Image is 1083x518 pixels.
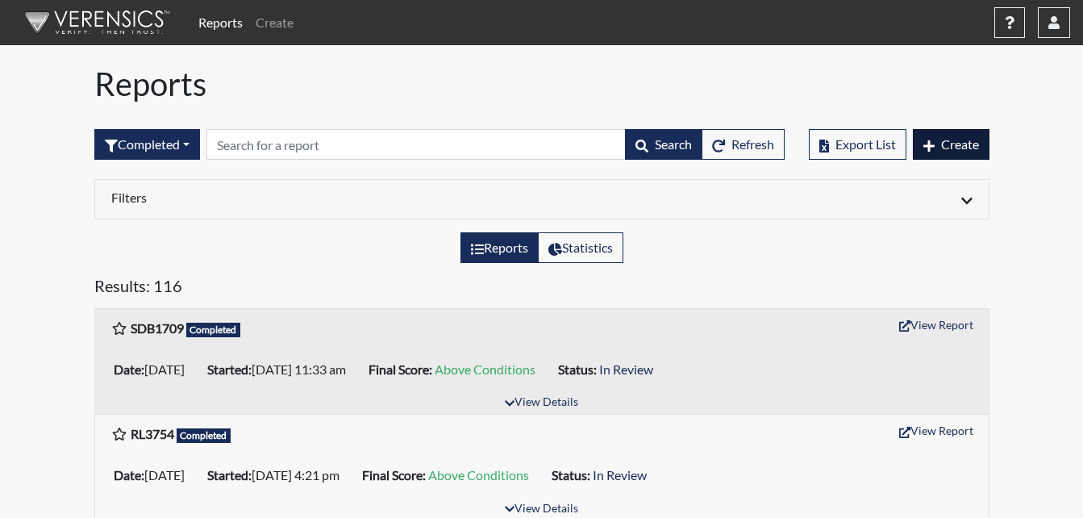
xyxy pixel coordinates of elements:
button: Export List [809,129,906,160]
button: Create [913,129,989,160]
li: [DATE] 4:21 pm [201,462,356,488]
b: Status: [552,467,590,482]
li: [DATE] 11:33 am [201,357,362,382]
b: Started: [207,467,252,482]
button: View Report [892,312,981,337]
input: Search by Registration ID, Interview Number, or Investigation Name. [206,129,626,160]
b: Status: [558,361,597,377]
b: Date: [114,467,144,482]
b: SDB1709 [131,320,184,336]
b: Final Score: [362,467,426,482]
b: Final Score: [369,361,432,377]
a: Create [249,6,300,39]
span: Search [655,136,692,152]
button: Search [625,129,702,160]
span: Completed [177,428,231,443]
button: View Details [498,392,585,414]
span: Completed [186,323,241,337]
li: [DATE] [107,462,201,488]
span: In Review [593,467,647,482]
b: Date: [114,361,144,377]
span: Export List [835,136,896,152]
button: Completed [94,129,200,160]
h6: Filters [111,190,530,205]
span: Create [941,136,979,152]
label: View statistics about completed interviews [538,232,623,263]
span: In Review [599,361,653,377]
span: Above Conditions [435,361,535,377]
h5: Results: 116 [94,276,989,302]
div: Filter by interview status [94,129,200,160]
b: Started: [207,361,252,377]
span: Above Conditions [428,467,529,482]
b: RL3754 [131,426,174,441]
button: View Report [892,418,981,443]
div: Click to expand/collapse filters [99,190,985,209]
li: [DATE] [107,357,201,382]
span: Refresh [731,136,774,152]
button: Refresh [702,129,785,160]
label: View the list of reports [460,232,539,263]
h1: Reports [94,65,989,103]
a: Reports [192,6,249,39]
